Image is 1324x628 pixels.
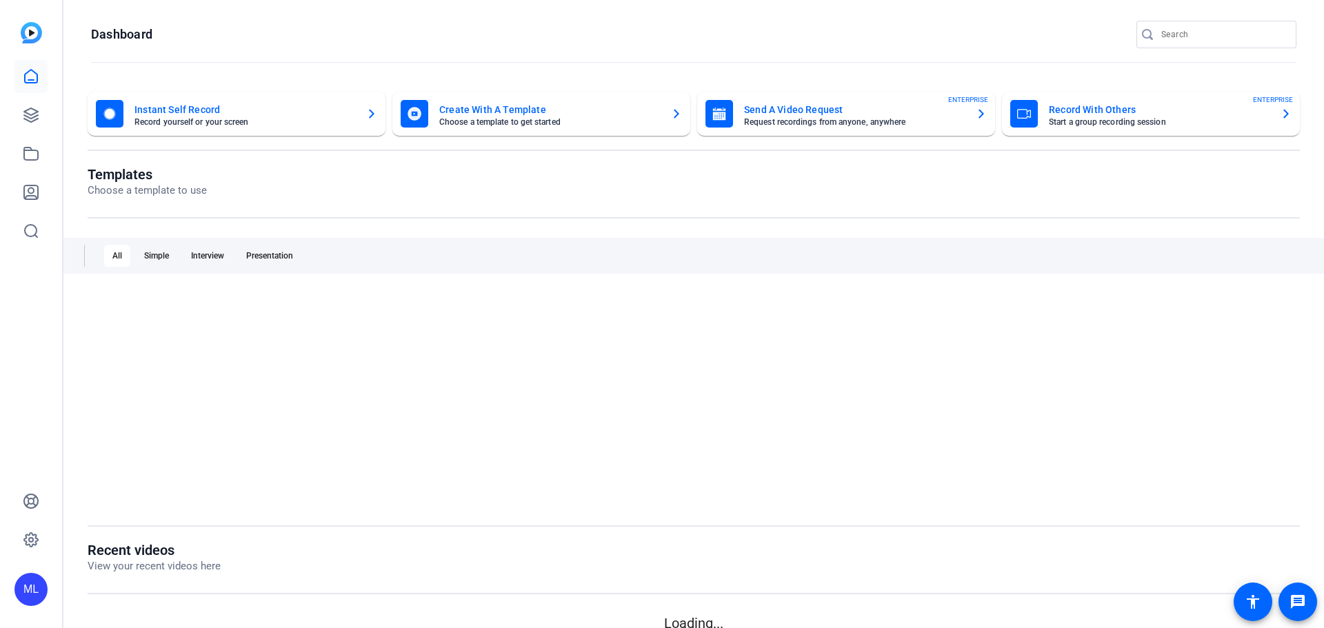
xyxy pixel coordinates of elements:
[134,118,355,126] mat-card-subtitle: Record yourself or your screen
[439,101,660,118] mat-card-title: Create With A Template
[1161,26,1285,43] input: Search
[88,558,221,574] p: View your recent videos here
[1253,94,1293,105] span: ENTERPRISE
[1049,118,1270,126] mat-card-subtitle: Start a group recording session
[1002,92,1300,136] button: Record With OthersStart a group recording sessionENTERPRISE
[948,94,988,105] span: ENTERPRISE
[14,573,48,606] div: ML
[136,245,177,267] div: Simple
[88,92,385,136] button: Instant Self RecordRecord yourself or your screen
[104,245,130,267] div: All
[1245,594,1261,610] mat-icon: accessibility
[91,26,152,43] h1: Dashboard
[183,245,232,267] div: Interview
[88,183,207,199] p: Choose a template to use
[88,166,207,183] h1: Templates
[1290,594,1306,610] mat-icon: message
[21,22,42,43] img: blue-gradient.svg
[134,101,355,118] mat-card-title: Instant Self Record
[88,542,221,558] h1: Recent videos
[392,92,690,136] button: Create With A TemplateChoose a template to get started
[1049,101,1270,118] mat-card-title: Record With Others
[697,92,995,136] button: Send A Video RequestRequest recordings from anyone, anywhereENTERPRISE
[439,118,660,126] mat-card-subtitle: Choose a template to get started
[744,118,965,126] mat-card-subtitle: Request recordings from anyone, anywhere
[744,101,965,118] mat-card-title: Send A Video Request
[238,245,301,267] div: Presentation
